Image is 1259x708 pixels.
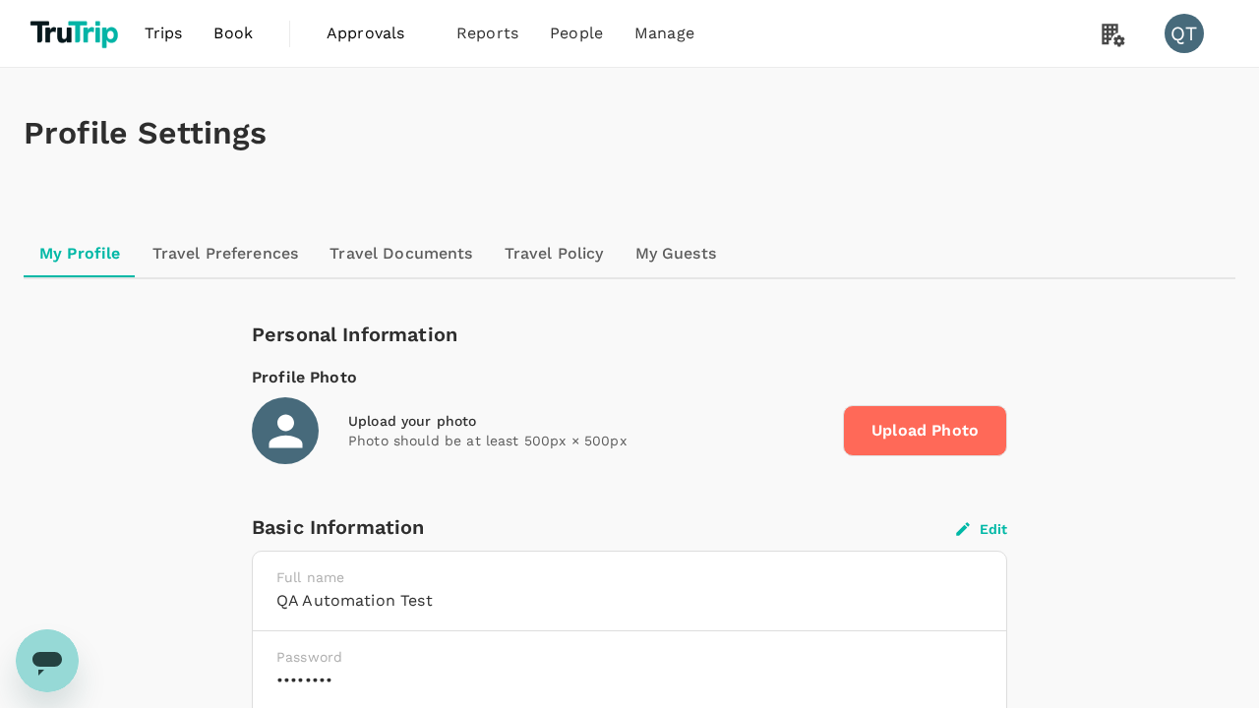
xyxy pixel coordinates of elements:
[24,115,1235,151] h1: Profile Settings
[550,22,603,45] span: People
[634,22,694,45] span: Manage
[276,567,983,587] p: Full name
[145,22,183,45] span: Trips
[489,230,620,277] a: Travel Policy
[137,230,315,277] a: Travel Preferences
[24,230,137,277] a: My Profile
[348,431,827,450] p: Photo should be at least 500px × 500px
[276,647,983,667] p: Password
[252,319,1007,350] div: Personal Information
[620,230,732,277] a: My Guests
[956,520,1007,538] button: Edit
[456,22,518,45] span: Reports
[16,629,79,692] iframe: Button to launch messaging window
[276,667,983,694] h6: ••••••••
[314,230,488,277] a: Travel Documents
[24,12,129,55] img: TruTrip logo
[252,366,1007,389] div: Profile Photo
[348,411,827,431] div: Upload your photo
[213,22,253,45] span: Book
[327,22,425,45] span: Approvals
[252,511,956,543] div: Basic Information
[276,587,983,615] h6: QA Automation Test
[1165,14,1204,53] div: QT
[843,405,1007,456] span: Upload Photo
